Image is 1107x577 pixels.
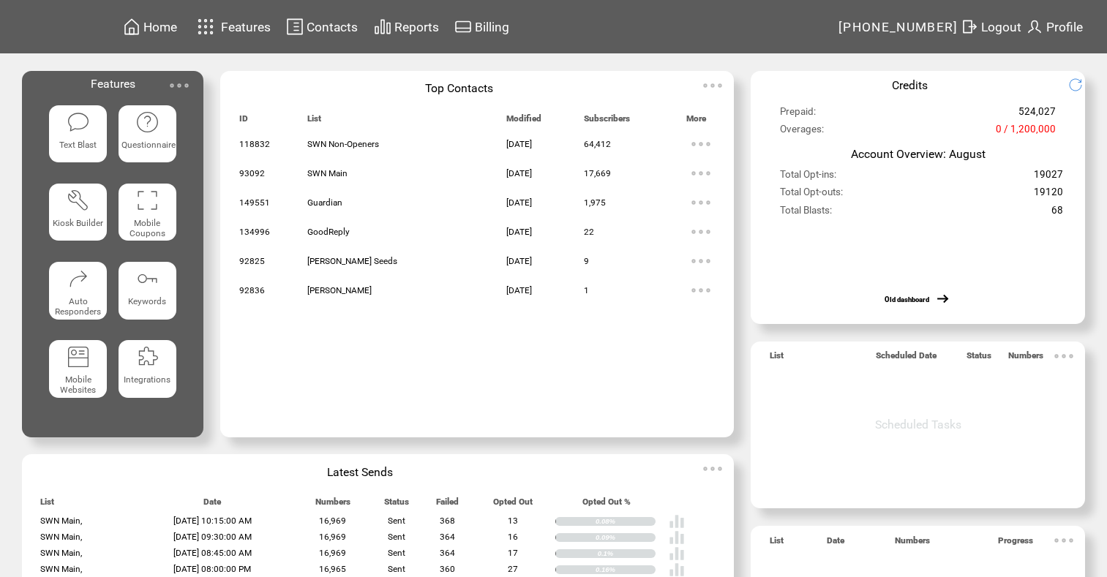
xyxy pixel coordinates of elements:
span: Mobile Coupons [130,218,165,238]
span: Contacts [307,20,358,34]
span: 1,975 [584,197,606,208]
span: Total Opt-ins: [780,169,836,186]
span: SWN Main, [40,532,82,542]
span: Opted Out % [582,497,631,513]
span: 17 [508,548,518,558]
span: [DATE] [506,256,532,266]
img: auto-responders.svg [67,267,90,290]
span: Kiosk Builder [53,218,103,228]
span: List [40,497,54,513]
img: creidtcard.svg [454,18,472,36]
span: Scheduled Date [876,350,937,367]
img: integrations.svg [135,345,159,369]
span: Profile [1046,20,1083,34]
img: contacts.svg [286,18,304,36]
img: ellypsis.svg [686,188,716,217]
img: poll%20-%20white.svg [669,546,685,562]
img: ellypsis.svg [698,71,727,100]
img: poll%20-%20white.svg [669,529,685,546]
span: 1 [584,285,589,295]
span: Date [203,497,221,513]
img: exit.svg [961,18,978,36]
div: 0.08% [596,517,656,526]
span: [PERSON_NAME] Seeds [307,256,397,266]
span: Sent [388,548,405,558]
span: 524,027 [1018,106,1056,124]
span: Sent [388,564,405,574]
span: 93092 [239,168,265,178]
span: Home [143,20,177,34]
span: List [770,350,784,367]
span: [PERSON_NAME] [307,285,372,295]
a: Profile [1024,15,1085,38]
span: 92836 [239,285,265,295]
a: Logout [958,15,1024,38]
img: ellypsis.svg [686,129,716,159]
span: [DATE] [506,139,532,149]
span: Billing [475,20,509,34]
span: 16,969 [319,516,346,526]
img: profile.svg [1026,18,1043,36]
span: Scheduled Tasks [875,418,961,431]
span: Overages: [780,124,824,141]
span: Sent [388,516,405,526]
span: 13 [508,516,518,526]
span: 68 [1051,205,1063,222]
img: coupons.svg [135,189,159,212]
span: 364 [440,532,455,542]
span: Account Overview: August [851,147,986,161]
span: 149551 [239,197,270,208]
a: Kiosk Builder [49,184,107,250]
span: [DATE] 08:45:00 AM [173,548,252,558]
span: Mobile Websites [60,374,96,395]
img: ellypsis.svg [1049,526,1078,555]
div: 0.1% [598,549,656,558]
a: Old dashboard [885,295,929,303]
span: [PHONE_NUMBER] [838,20,958,34]
span: 16,969 [319,548,346,558]
img: ellypsis.svg [686,276,716,305]
span: Prepaid: [780,106,816,124]
span: [DATE] [506,285,532,295]
img: ellypsis.svg [165,71,194,100]
span: SWN Non-Openers [307,139,379,149]
span: Credits [892,78,928,92]
span: Guardian [307,197,342,208]
div: 0.09% [596,533,656,542]
img: features.svg [193,15,219,39]
span: [DATE] 09:30:00 AM [173,532,252,542]
span: 9 [584,256,589,266]
a: Keywords [119,262,176,328]
span: Total Blasts: [780,205,832,222]
img: tool%201.svg [67,189,90,212]
span: 364 [440,548,455,558]
span: 360 [440,564,455,574]
a: Contacts [284,15,360,38]
a: Features [191,12,274,41]
span: Auto Responders [55,296,101,317]
span: Reports [394,20,439,34]
span: Numbers [1008,350,1043,367]
span: 27 [508,564,518,574]
span: 16,969 [319,532,346,542]
img: text-blast.svg [67,110,90,134]
a: Integrations [119,340,176,407]
span: List [770,535,784,552]
span: Progress [998,535,1033,552]
a: Home [121,15,179,38]
span: SWN Main [307,168,348,178]
span: 92825 [239,256,265,266]
a: Questionnaire [119,105,176,172]
span: Status [384,497,409,513]
span: 19027 [1034,169,1063,186]
span: ID [239,113,248,130]
span: Date [827,535,844,552]
a: Reports [372,15,441,38]
span: More [686,113,706,130]
span: 16,965 [319,564,346,574]
span: Questionnaire [121,140,176,150]
span: 368 [440,516,455,526]
span: Features [91,77,135,91]
a: Auto Responders [49,262,107,328]
span: Numbers [895,535,930,552]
